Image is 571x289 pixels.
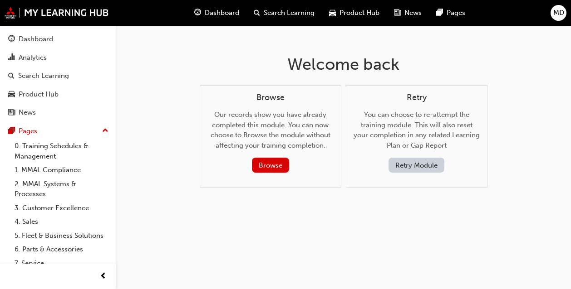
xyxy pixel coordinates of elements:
[8,109,15,117] span: news-icon
[4,31,112,48] a: Dashboard
[8,72,15,80] span: search-icon
[4,49,112,66] a: Analytics
[354,93,480,173] div: You can choose to re-attempt the training module. This will also reset your completion in any rel...
[19,89,59,100] div: Product Hub
[19,53,47,63] div: Analytics
[389,158,444,173] button: Retry Module
[4,123,112,140] button: Pages
[11,242,112,256] a: 6. Parts & Accessories
[8,54,15,62] span: chart-icon
[404,8,422,18] span: News
[551,5,566,21] button: MD
[11,256,112,270] a: 7. Service
[194,7,201,19] span: guage-icon
[207,93,334,173] div: Our records show you have already completed this module. You can now choose to Browse the module ...
[4,86,112,103] a: Product Hub
[436,7,443,19] span: pages-icon
[205,8,239,18] span: Dashboard
[4,29,112,123] button: DashboardAnalyticsSearch LearningProduct HubNews
[8,127,15,135] span: pages-icon
[254,7,260,19] span: search-icon
[246,4,322,22] a: search-iconSearch Learning
[19,107,36,118] div: News
[8,91,15,99] span: car-icon
[11,201,112,215] a: 3. Customer Excellence
[264,8,315,18] span: Search Learning
[252,158,289,173] button: Browse
[11,177,112,201] a: 2. MMAL Systems & Processes
[11,215,112,229] a: 4. Sales
[19,34,53,44] div: Dashboard
[329,7,336,19] span: car-icon
[8,35,15,43] span: guage-icon
[322,4,387,22] a: car-iconProduct Hub
[553,8,564,18] span: MD
[354,93,480,103] h4: Retry
[394,7,401,19] span: news-icon
[18,71,69,81] div: Search Learning
[429,4,473,22] a: pages-iconPages
[340,8,379,18] span: Product Hub
[207,93,334,103] h4: Browse
[11,229,112,243] a: 5. Fleet & Business Solutions
[5,7,109,19] img: mmal
[11,163,112,177] a: 1. MMAL Compliance
[447,8,465,18] span: Pages
[102,125,108,137] span: up-icon
[11,139,112,163] a: 0. Training Schedules & Management
[19,126,37,136] div: Pages
[4,67,112,84] a: Search Learning
[100,271,107,282] span: prev-icon
[4,104,112,121] a: News
[387,4,429,22] a: news-iconNews
[187,4,246,22] a: guage-iconDashboard
[200,54,487,74] h1: Welcome back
